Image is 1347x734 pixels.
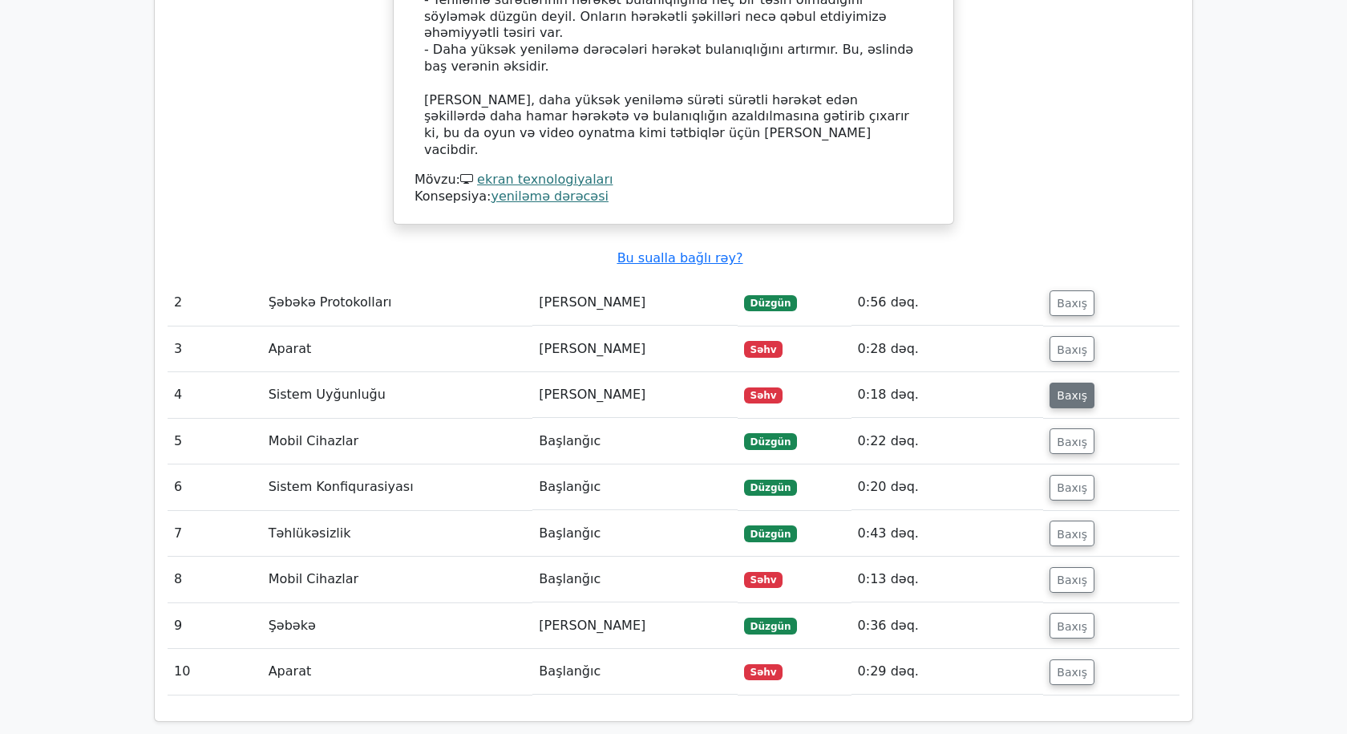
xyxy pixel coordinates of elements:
[174,663,190,679] font: 10
[750,621,791,632] font: Düzgün
[858,294,919,310] font: 0:56 dəq.
[539,525,601,541] font: Başlanğıc
[1050,659,1094,685] button: Baxış
[539,341,645,356] font: [PERSON_NAME]
[1057,297,1087,310] font: Baxış
[1057,574,1087,586] font: Baxış
[174,525,182,541] font: 7
[174,294,182,310] font: 2
[539,387,645,402] font: [PERSON_NAME]
[750,344,776,355] font: Səhv
[858,663,919,679] font: 0:29 dəq.
[750,298,791,309] font: Düzgün
[1050,290,1094,316] button: Baxış
[174,433,182,448] font: 5
[750,529,791,540] font: Düzgün
[1057,666,1087,679] font: Baxış
[750,574,776,586] font: Səhv
[1050,613,1094,639] button: Baxış
[269,479,414,494] font: Sistem Konfiqurasiyası
[1050,428,1094,454] button: Baxış
[539,479,601,494] font: Başlanğıc
[858,618,919,633] font: 0:36 dəq.
[1057,435,1087,448] font: Baxış
[858,341,919,356] font: 0:28 dəq.
[858,387,919,402] font: 0:18 dəq.
[269,294,392,310] font: Şəbəkə Protokolları
[539,433,601,448] font: Başlanğıc
[269,433,359,448] font: Mobil Cihazlar
[750,390,776,401] font: Səhv
[174,387,182,402] font: 4
[1057,343,1087,355] font: Baxış
[617,250,743,266] a: Bu sualla bağlı rəy?
[1050,475,1094,501] button: Baxış
[858,525,919,541] font: 0:43 dəq.
[750,667,776,678] font: Səhv
[269,663,312,679] font: Aparat
[269,525,351,541] font: Təhlükəsizlik
[750,436,791,448] font: Düzgün
[858,433,919,448] font: 0:22 dəq.
[477,172,613,187] a: ekran texnologiyaları
[174,479,182,494] font: 6
[174,341,182,356] font: 3
[858,479,919,494] font: 0:20 dəq.
[269,571,359,586] font: Mobil Cihazlar
[424,42,913,74] font: - Daha yüksək yeniləmə dərəcələri hərəkət bulanıqlığını artırmır. Bu, əslində baş verənin əksidir.
[539,618,645,633] font: [PERSON_NAME]
[539,571,601,586] font: Başlanğıc
[415,172,460,187] font: Mövzu:
[424,92,909,157] font: [PERSON_NAME], daha yüksək yeniləmə sürəti sürətli hərəkət edən şəkillərdə daha hamar hərəkətə və...
[1050,383,1094,408] button: Baxış
[415,189,491,204] font: Konsepsiya:
[1050,521,1094,546] button: Baxış
[1050,336,1094,362] button: Baxış
[1057,389,1087,402] font: Baxış
[174,618,182,633] font: 9
[1057,527,1087,540] font: Baxış
[1057,481,1087,494] font: Baxış
[539,294,645,310] font: [PERSON_NAME]
[491,189,609,204] a: yeniləmə dərəcəsi
[269,387,386,402] font: Sistem Uyğunluğu
[269,341,312,356] font: Aparat
[750,482,791,493] font: Düzgün
[1057,619,1087,632] font: Baxış
[1050,567,1094,593] button: Baxış
[174,571,182,586] font: 8
[539,663,601,679] font: Başlanğıc
[269,618,316,633] font: Şəbəkə
[858,571,919,586] font: 0:13 dəq.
